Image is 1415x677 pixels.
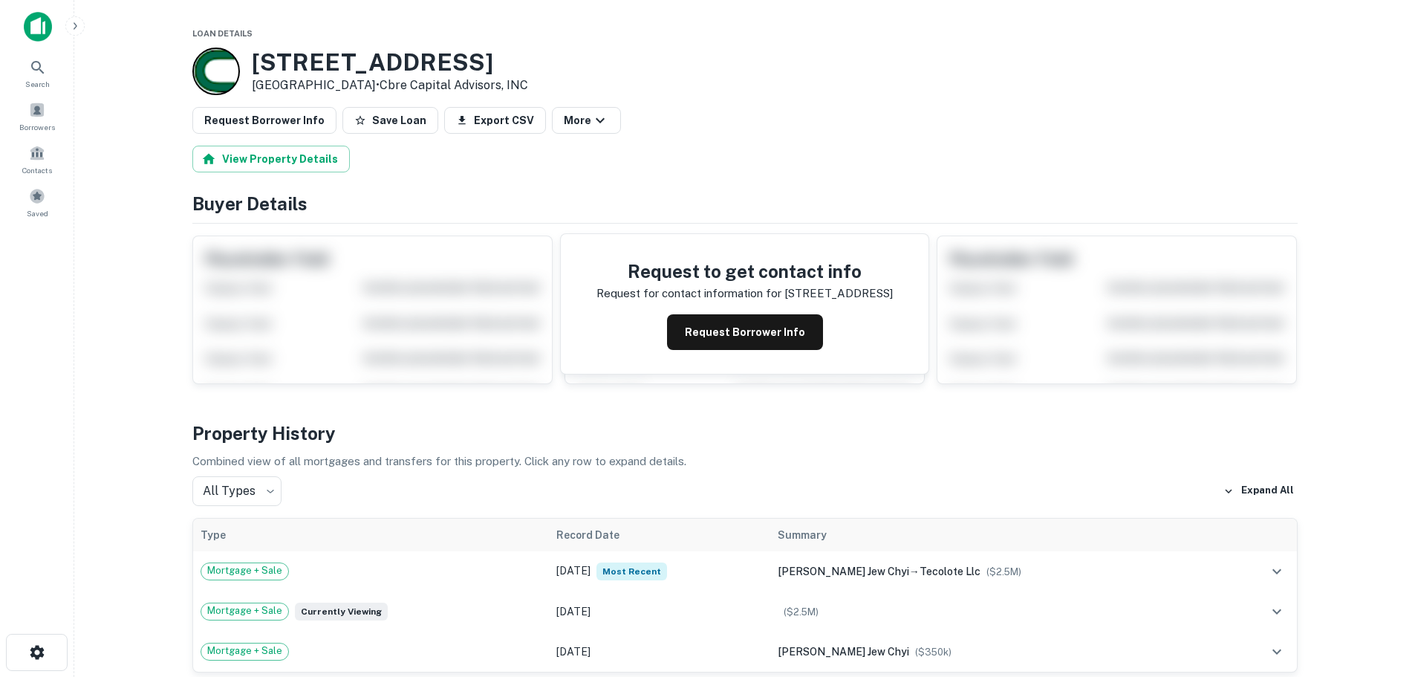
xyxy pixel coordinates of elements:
[1264,599,1289,624] button: expand row
[192,453,1298,470] p: Combined view of all mortgages and transfers for this property. Click any row to expand details.
[201,644,288,658] span: Mortgage + Sale
[201,563,288,578] span: Mortgage + Sale
[22,164,52,176] span: Contacts
[1264,639,1289,664] button: expand row
[1341,558,1415,629] iframe: Chat Widget
[19,121,55,133] span: Borrowers
[778,566,909,577] span: [PERSON_NAME] jew chyi
[986,566,1021,577] span: ($ 2.5M )
[549,551,770,592] td: [DATE]
[193,519,549,551] th: Type
[380,78,528,92] a: Cbre Capital Advisors, INC
[1264,559,1289,584] button: expand row
[4,182,70,222] a: Saved
[4,96,70,136] a: Borrowers
[192,107,336,134] button: Request Borrower Info
[784,285,893,302] p: [STREET_ADDRESS]
[667,314,823,350] button: Request Borrower Info
[915,647,952,658] span: ($ 350k )
[778,646,909,658] span: [PERSON_NAME] jew chyi
[920,566,980,577] span: tecolote llc
[549,592,770,632] td: [DATE]
[784,606,819,618] span: ($ 2.5M )
[4,53,70,93] a: Search
[192,146,350,172] button: View Property Details
[252,48,528,77] h3: [STREET_ADDRESS]
[596,563,667,580] span: Most Recent
[192,190,1298,217] h4: Buyer Details
[342,107,438,134] button: Save Loan
[201,603,288,618] span: Mortgage + Sale
[770,519,1226,551] th: Summary
[552,107,621,134] button: More
[4,139,70,179] a: Contacts
[27,207,48,219] span: Saved
[192,476,282,506] div: All Types
[1220,480,1298,502] button: Expand All
[596,285,781,302] p: Request for contact information for
[444,107,546,134] button: Export CSV
[549,632,770,672] td: [DATE]
[295,603,388,621] span: Currently viewing
[25,78,50,90] span: Search
[778,563,1218,580] div: →
[549,519,770,551] th: Record Date
[596,258,893,285] h4: Request to get contact info
[252,77,528,94] p: [GEOGRAPHIC_DATA] •
[24,12,52,42] img: capitalize-icon.png
[192,29,253,38] span: Loan Details
[192,420,1298,447] h4: Property History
